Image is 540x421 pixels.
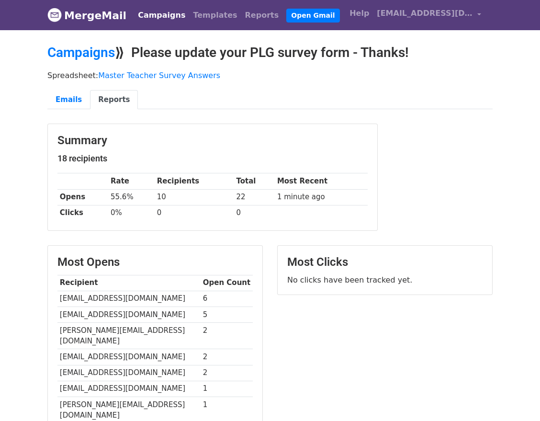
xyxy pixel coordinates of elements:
a: Reports [90,90,138,110]
a: [EMAIL_ADDRESS][DOMAIN_NAME] [373,4,485,26]
th: Opens [57,189,108,205]
td: [EMAIL_ADDRESS][DOMAIN_NAME] [57,291,201,307]
td: 2 [201,349,253,365]
p: Spreadsheet: [47,70,493,80]
a: MergeMail [47,5,126,25]
th: Recipient [57,275,201,291]
a: Emails [47,90,90,110]
th: Rate [108,173,155,189]
th: Open Count [201,275,253,291]
th: Clicks [57,205,108,221]
td: 6 [201,291,253,307]
td: 1 [201,381,253,397]
p: No clicks have been tracked yet. [287,275,483,285]
a: Open Gmail [286,9,339,23]
h2: ⟫ Please update your PLG survey form - Thanks! [47,45,493,61]
h3: Summary [57,134,368,148]
td: [EMAIL_ADDRESS][DOMAIN_NAME] [57,307,201,322]
td: 2 [201,322,253,349]
a: Reports [241,6,283,25]
td: 10 [155,189,234,205]
a: Templates [189,6,241,25]
a: Campaigns [134,6,189,25]
a: Help [346,4,373,23]
td: 0 [234,205,275,221]
th: Most Recent [275,173,368,189]
img: MergeMail logo [47,8,62,22]
td: [PERSON_NAME][EMAIL_ADDRESS][DOMAIN_NAME] [57,322,201,349]
a: Master Teacher Survey Answers [98,71,220,80]
h5: 18 recipients [57,153,368,164]
td: [EMAIL_ADDRESS][DOMAIN_NAME] [57,349,201,365]
td: 0% [108,205,155,221]
td: [EMAIL_ADDRESS][DOMAIN_NAME] [57,365,201,381]
iframe: Chat Widget [492,375,540,421]
th: Total [234,173,275,189]
td: 1 minute ago [275,189,368,205]
h3: Most Opens [57,255,253,269]
td: 0 [155,205,234,221]
th: Recipients [155,173,234,189]
td: 5 [201,307,253,322]
td: 22 [234,189,275,205]
span: [EMAIL_ADDRESS][DOMAIN_NAME] [377,8,472,19]
td: 2 [201,365,253,381]
td: 55.6% [108,189,155,205]
a: Campaigns [47,45,115,60]
h3: Most Clicks [287,255,483,269]
td: [EMAIL_ADDRESS][DOMAIN_NAME] [57,381,201,397]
